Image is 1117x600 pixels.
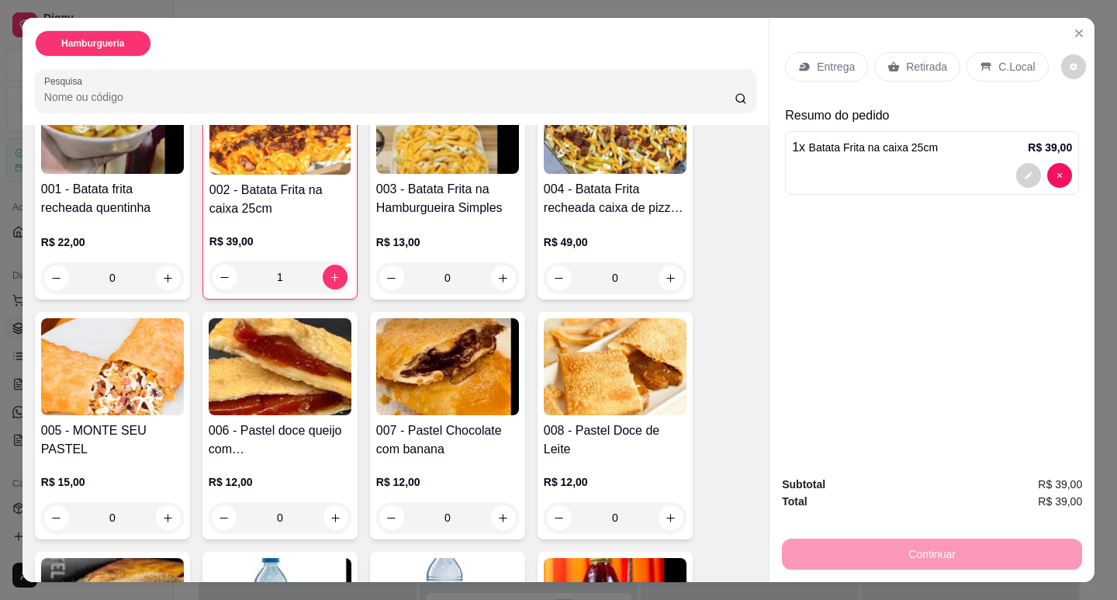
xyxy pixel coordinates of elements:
p: Entrega [817,59,855,75]
button: decrease-product-quantity [379,265,404,290]
h4: 007 - Pastel Chocolate com banana [376,421,519,459]
button: increase-product-quantity [491,265,516,290]
button: increase-product-quantity [323,265,348,290]
button: Close [1067,21,1091,46]
button: increase-product-quantity [659,505,683,530]
p: Hamburgueria [61,37,124,50]
p: R$ 15,00 [41,474,184,490]
span: R$ 39,00 [1038,493,1082,510]
p: R$ 22,00 [41,234,184,250]
p: R$ 49,00 [544,234,686,250]
p: Resumo do pedido [785,106,1079,125]
button: decrease-product-quantity [44,265,69,290]
img: product-image [544,318,686,415]
p: 1 x [792,138,938,157]
img: product-image [544,77,686,174]
button: decrease-product-quantity [1061,54,1086,79]
h4: 003 - Batata Frita na Hamburgueira Simples [376,180,519,217]
span: R$ 39,00 [1038,476,1082,493]
img: product-image [41,77,184,174]
p: R$ 12,00 [544,474,686,490]
p: R$ 12,00 [209,474,351,490]
button: increase-product-quantity [491,505,516,530]
button: increase-product-quantity [659,265,683,290]
label: Pesquisa [44,75,88,88]
h4: 005 - MONTE SEU PASTEL [41,421,184,459]
h4: 002 - Batata Frita na caixa 25cm [209,181,351,218]
button: decrease-product-quantity [547,505,572,530]
p: C.Local [998,59,1035,75]
p: Retirada [906,59,947,75]
img: product-image [376,77,519,174]
h4: 001 - Batata frita recheada quentinha [41,180,184,217]
h4: 006 - Pastel doce queijo com [GEOGRAPHIC_DATA] [209,421,351,459]
input: Pesquisa [44,89,735,105]
img: product-image [209,318,351,415]
button: decrease-product-quantity [1016,163,1041,188]
button: decrease-product-quantity [379,505,404,530]
p: R$ 39,00 [209,234,351,249]
h4: 008 - Pastel Doce de Leite [544,421,686,459]
img: product-image [376,318,519,415]
p: R$ 12,00 [376,474,519,490]
button: decrease-product-quantity [547,265,572,290]
h4: 004 - Batata Frita recheada caixa de pizza 30cm [544,180,686,217]
p: R$ 13,00 [376,234,519,250]
strong: Total [782,495,807,508]
img: product-image [209,78,351,175]
button: decrease-product-quantity [213,265,237,290]
button: increase-product-quantity [323,505,348,530]
span: Batata Frita na caixa 25cm [809,141,939,154]
strong: Subtotal [782,478,825,491]
button: decrease-product-quantity [1047,163,1072,188]
button: decrease-product-quantity [212,505,237,530]
p: R$ 39,00 [1028,140,1072,155]
img: product-image [41,318,184,415]
button: increase-product-quantity [156,265,181,290]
